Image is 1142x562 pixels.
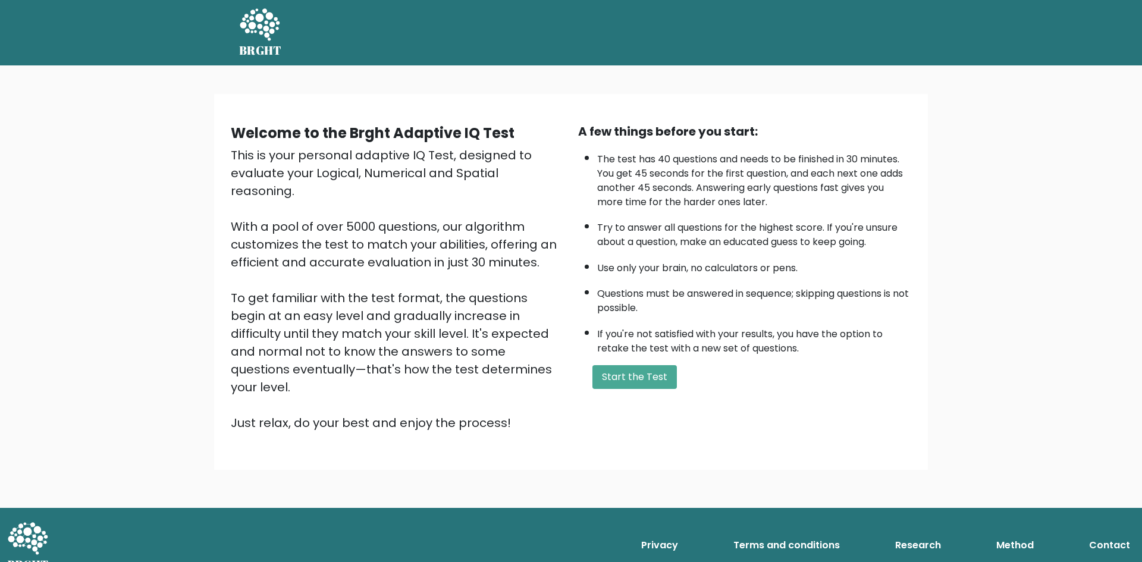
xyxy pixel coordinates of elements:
a: Privacy [636,533,683,557]
a: Terms and conditions [729,533,845,557]
h5: BRGHT [239,43,282,58]
a: Contact [1084,533,1135,557]
div: A few things before you start: [578,123,911,140]
div: This is your personal adaptive IQ Test, designed to evaluate your Logical, Numerical and Spatial ... [231,146,564,432]
li: Questions must be answered in sequence; skipping questions is not possible. [597,281,911,315]
b: Welcome to the Brght Adaptive IQ Test [231,123,514,143]
a: Research [890,533,946,557]
li: Try to answer all questions for the highest score. If you're unsure about a question, make an edu... [597,215,911,249]
li: If you're not satisfied with your results, you have the option to retake the test with a new set ... [597,321,911,356]
a: BRGHT [239,5,282,61]
a: Method [992,533,1039,557]
li: Use only your brain, no calculators or pens. [597,255,911,275]
li: The test has 40 questions and needs to be finished in 30 minutes. You get 45 seconds for the firs... [597,146,911,209]
button: Start the Test [592,365,677,389]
